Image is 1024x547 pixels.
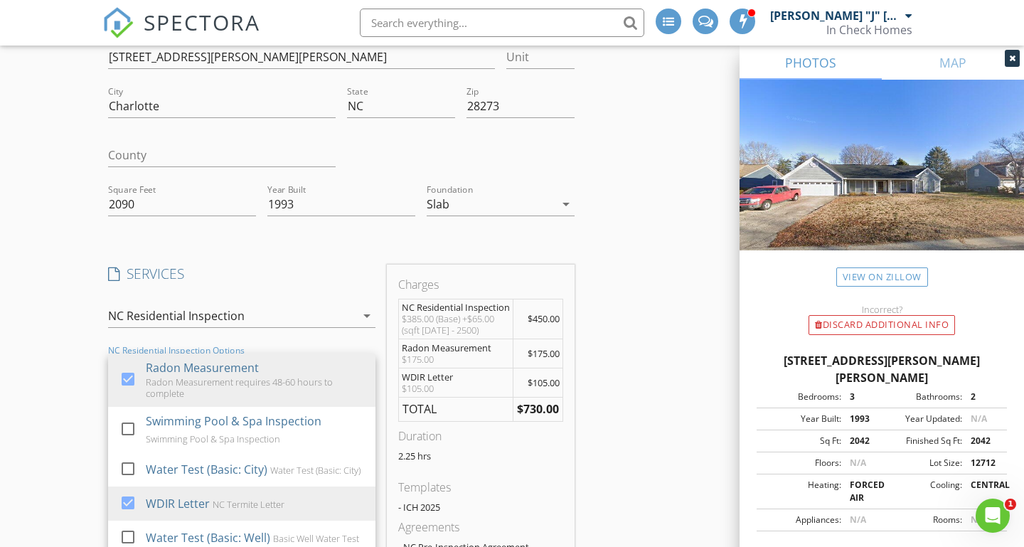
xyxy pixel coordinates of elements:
div: Charges [398,276,563,293]
div: Water Test (Basic: City) [270,464,361,476]
span: $105.00 [528,376,560,389]
h4: SERVICES [108,265,375,283]
span: 1 [1005,499,1016,510]
div: Radon Measurement [402,342,511,354]
i: arrow_drop_down [358,307,375,324]
div: 2042 [841,435,882,447]
div: [PERSON_NAME] "J" [PERSON_NAME] [770,9,902,23]
div: Sq Ft: [761,435,841,447]
div: Radon Measurement [146,359,259,376]
div: Slab [427,198,449,211]
div: Bedrooms: [761,391,841,403]
span: N/A [850,514,866,526]
span: N/A [971,514,987,526]
div: Lot Size: [882,457,962,469]
div: In Check Homes [826,23,912,37]
div: Swimming Pool & Spa Inspection [146,413,321,430]
i: arrow_drop_down [558,196,575,213]
div: Cooling: [882,479,962,504]
div: Agreements [398,519,563,536]
div: 2042 [962,435,1003,447]
div: Year Updated: [882,413,962,425]
div: Floors: [761,457,841,469]
input: Search everything... [360,9,644,37]
img: The Best Home Inspection Software - Spectora [102,7,134,38]
div: 2 [962,391,1003,403]
div: CENTRAL [962,479,1003,504]
div: 1993 [841,413,882,425]
div: NC Termite Letter [213,499,284,510]
div: Bathrooms: [882,391,962,403]
div: [STREET_ADDRESS][PERSON_NAME][PERSON_NAME] [757,352,1007,386]
div: Year Built: [761,413,841,425]
div: 12712 [962,457,1003,469]
div: 3 [841,391,882,403]
div: Water Test (Basic: City) [146,461,267,478]
div: Incorrect? [740,304,1024,315]
span: SPECTORA [144,7,260,37]
div: WDIR Letter [402,371,511,383]
td: TOTAL [399,397,513,422]
img: streetview [740,80,1024,285]
a: SPECTORA [102,19,260,49]
div: Rooms: [882,514,962,526]
a: View on Zillow [836,267,928,287]
div: Appliances: [761,514,841,526]
iframe: Intercom live chat [976,499,1010,533]
div: Basic Well Water Test [273,533,359,544]
div: $105.00 [402,383,511,394]
div: FORCED AIR [841,479,882,504]
div: Radon Measurement requires 48-60 hours to complete [146,376,364,399]
span: N/A [850,457,866,469]
strong: $730.00 [517,401,559,417]
div: NC Residential Inspection [108,309,245,322]
p: 2.25 hrs [398,450,563,462]
div: WDIR Letter [146,495,210,512]
span: $450.00 [528,312,560,325]
div: Water Test (Basic: Well) [146,529,270,546]
span: N/A [971,413,987,425]
div: Heating: [761,479,841,504]
a: MAP [882,46,1024,80]
span: $175.00 [528,347,560,360]
div: Duration [398,427,563,445]
div: Swimming Pool & Spa Inspection [146,433,280,445]
div: NC Residential Inspection [402,302,511,313]
div: Templates [398,479,563,496]
a: PHOTOS [740,46,882,80]
div: Discard Additional info [809,315,955,335]
div: Finished Sq Ft: [882,435,962,447]
div: $175.00 [402,354,511,365]
div: $385.00 (Base) +$65.00 (sqft [DATE] - 2500) [402,313,511,336]
div: - ICH 2025 [398,501,563,513]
